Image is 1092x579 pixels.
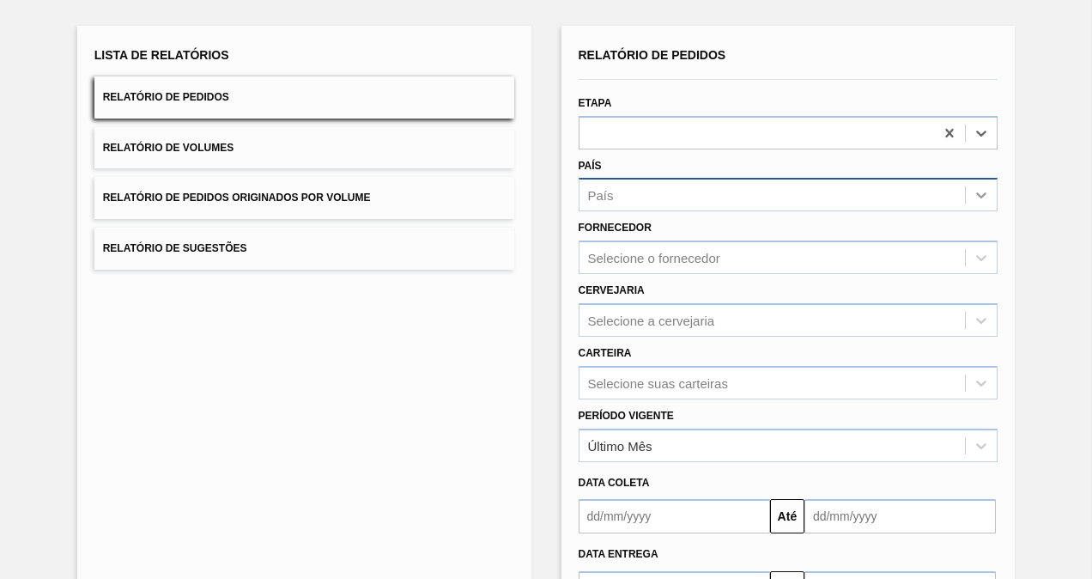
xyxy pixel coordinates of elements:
div: Selecione o fornecedor [588,251,720,265]
span: Lista de Relatórios [94,48,229,62]
span: Relatório de Pedidos [579,48,726,62]
div: Último Mês [588,438,652,453]
span: Relatório de Pedidos [103,91,229,103]
button: Relatório de Pedidos Originados por Volume [94,177,514,219]
span: Relatório de Volumes [103,142,234,154]
button: Relatório de Sugestões [94,228,514,270]
div: Selecione suas carteiras [588,375,728,390]
label: Período Vigente [579,410,674,422]
label: Carteira [579,347,632,359]
button: Até [770,499,804,533]
span: Data entrega [579,548,658,560]
label: Fornecedor [579,222,652,234]
button: Relatório de Volumes [94,127,514,169]
label: Cervejaria [579,284,645,296]
span: Relatório de Sugestões [103,242,247,254]
div: Selecione a cervejaria [588,313,715,327]
input: dd/mm/yyyy [804,499,996,533]
div: País [588,188,614,203]
label: Etapa [579,97,612,109]
button: Relatório de Pedidos [94,76,514,119]
span: Data coleta [579,477,650,489]
span: Relatório de Pedidos Originados por Volume [103,192,371,204]
input: dd/mm/yyyy [579,499,770,533]
label: País [579,160,602,172]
